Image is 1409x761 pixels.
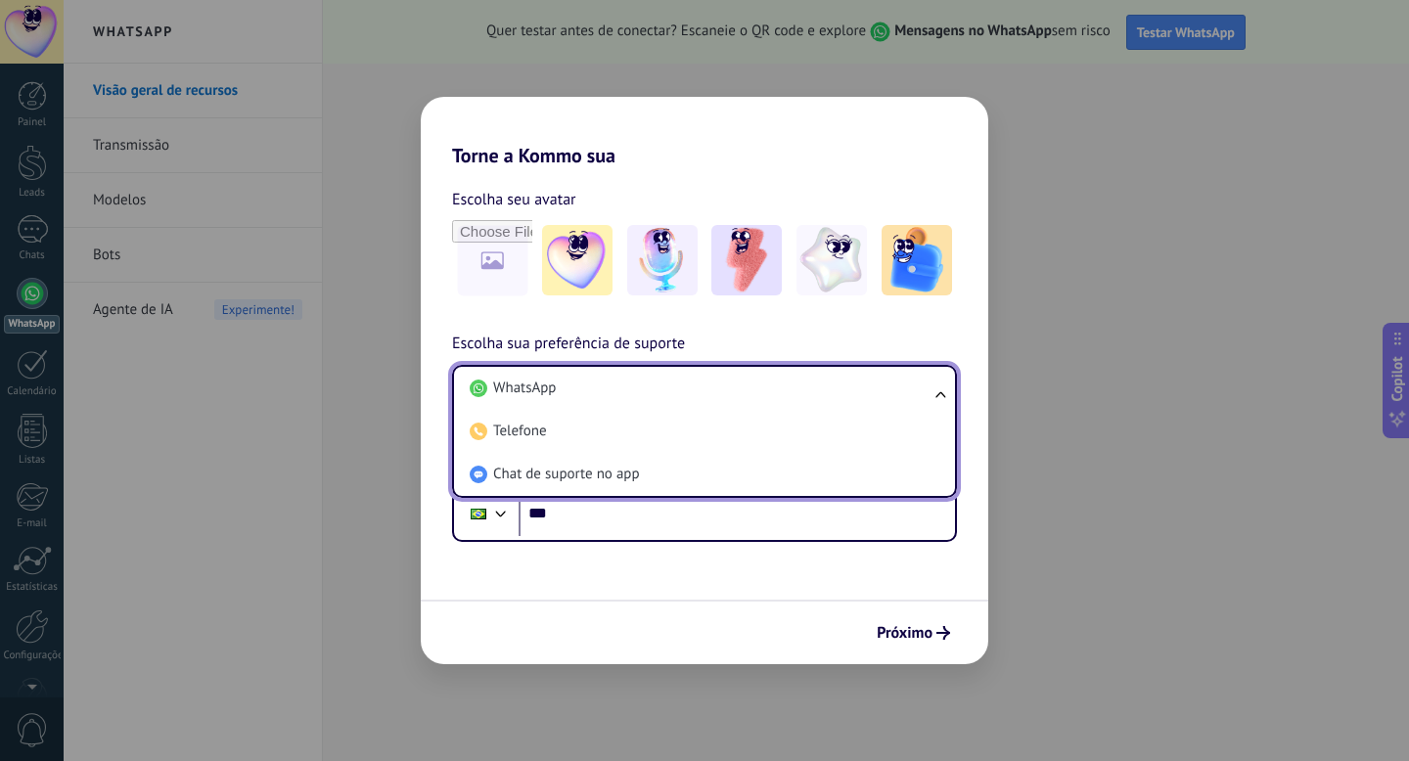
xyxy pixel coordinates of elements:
span: Próximo [877,626,932,640]
span: Escolha sua preferência de suporte [452,332,685,357]
img: -2.jpeg [627,225,698,295]
img: -5.jpeg [882,225,952,295]
img: -3.jpeg [711,225,782,295]
span: Telefone [493,422,547,441]
img: -1.jpeg [542,225,613,295]
span: Chat de suporte no app [493,465,640,484]
span: Escolha seu avatar [452,187,576,212]
h2: Torne a Kommo sua [421,97,988,167]
span: WhatsApp [493,379,556,398]
img: -4.jpeg [796,225,867,295]
div: Brazil: + 55 [460,493,497,534]
button: Próximo [868,616,959,649]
